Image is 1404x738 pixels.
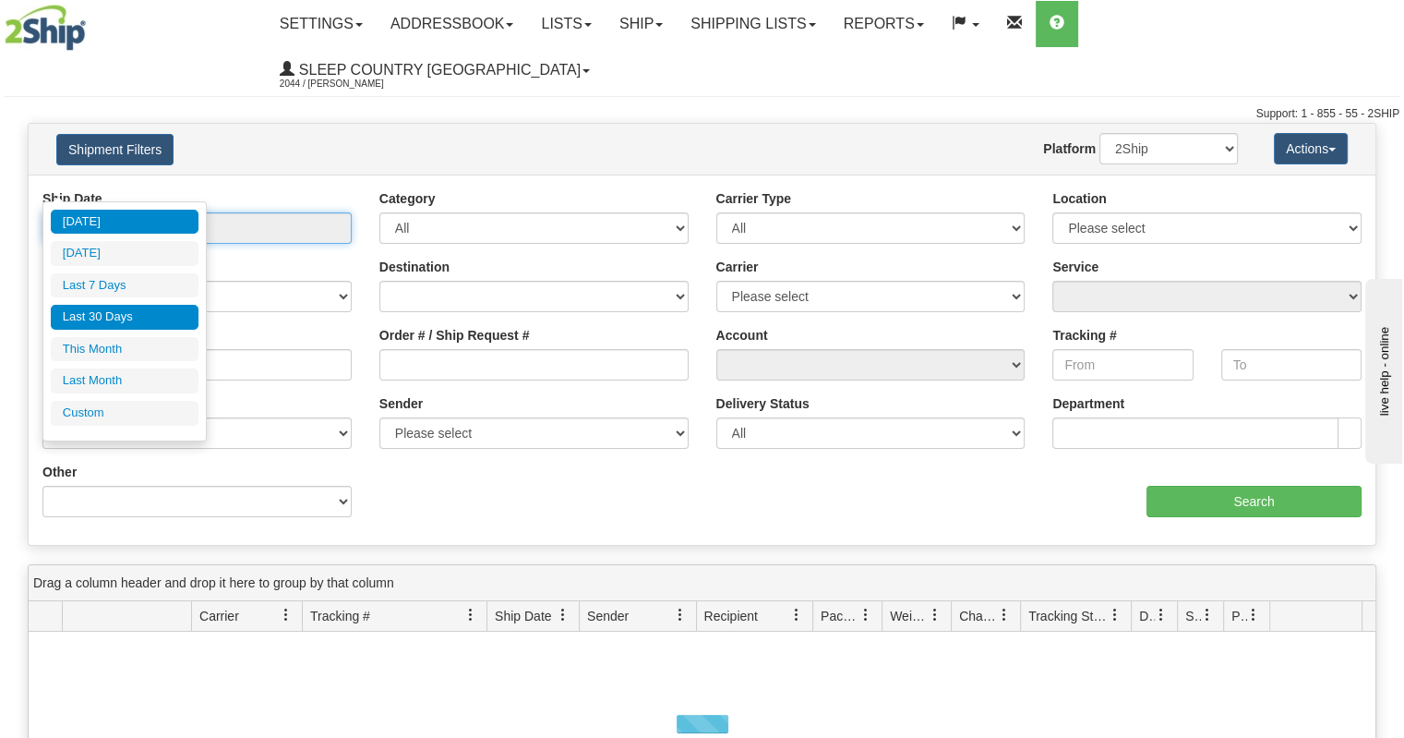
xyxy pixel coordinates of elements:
a: Weight filter column settings [919,599,951,631]
label: Ship Date [42,189,102,208]
span: Tracking # [310,607,370,625]
img: logo2044.jpg [5,5,86,51]
label: Tracking # [1052,326,1116,345]
label: Category [379,189,436,208]
a: Sender filter column settings [665,599,696,631]
span: Ship Date [495,607,551,625]
button: Actions [1274,133,1348,164]
a: Pickup Status filter column settings [1238,599,1269,631]
label: Account [716,326,768,345]
label: Carrier Type [716,189,791,208]
iframe: chat widget [1362,274,1402,463]
span: Delivery Status [1139,607,1155,625]
a: Carrier filter column settings [270,599,302,631]
li: This Month [51,337,198,362]
li: [DATE] [51,241,198,266]
span: Charge [959,607,998,625]
label: Other [42,463,77,481]
a: Settings [266,1,377,47]
label: Service [1052,258,1098,276]
li: Last 7 Days [51,273,198,298]
span: Pickup Status [1231,607,1247,625]
a: Ship [606,1,677,47]
div: live help - online [14,16,171,30]
li: Last 30 Days [51,305,198,330]
li: Custom [51,401,198,426]
a: Recipient filter column settings [781,599,812,631]
label: Delivery Status [716,394,810,413]
a: Tracking Status filter column settings [1099,599,1131,631]
button: Shipment Filters [56,134,174,165]
span: Weight [890,607,929,625]
span: Shipment Issues [1185,607,1201,625]
input: To [1221,349,1362,381]
label: Destination [379,258,450,276]
label: Location [1052,189,1106,208]
span: Sender [587,607,629,625]
span: Sleep Country [GEOGRAPHIC_DATA] [294,62,581,78]
input: Search [1146,486,1362,517]
span: Packages [821,607,859,625]
a: Shipping lists [677,1,829,47]
label: Carrier [716,258,759,276]
a: Delivery Status filter column settings [1146,599,1177,631]
li: Last Month [51,369,198,393]
label: Platform [1043,139,1096,158]
a: Packages filter column settings [850,599,882,631]
a: Lists [527,1,605,47]
span: 2044 / [PERSON_NAME] [280,75,418,93]
label: Order # / Ship Request # [379,326,530,345]
div: grid grouping header [29,565,1375,601]
a: Charge filter column settings [989,599,1020,631]
input: From [1052,349,1193,381]
li: [DATE] [51,210,198,235]
a: Tracking # filter column settings [455,599,486,631]
span: Tracking Status [1028,607,1109,625]
span: Carrier [199,607,239,625]
div: Support: 1 - 855 - 55 - 2SHIP [5,106,1399,122]
a: Sleep Country [GEOGRAPHIC_DATA] 2044 / [PERSON_NAME] [266,47,604,93]
label: Sender [379,394,423,413]
a: Reports [830,1,938,47]
a: Ship Date filter column settings [547,599,579,631]
a: Shipment Issues filter column settings [1192,599,1223,631]
a: Addressbook [377,1,528,47]
label: Department [1052,394,1124,413]
span: Recipient [704,607,758,625]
